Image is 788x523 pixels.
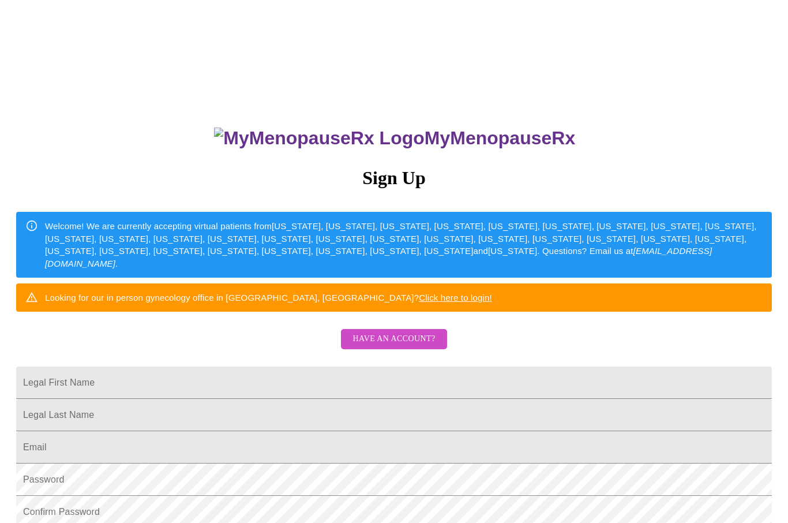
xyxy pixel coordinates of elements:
[45,215,763,274] div: Welcome! We are currently accepting virtual patients from [US_STATE], [US_STATE], [US_STATE], [US...
[419,293,492,302] a: Click here to login!
[16,167,772,189] h3: Sign Up
[18,128,772,149] h3: MyMenopauseRx
[341,329,446,349] button: Have an account?
[338,342,449,352] a: Have an account?
[45,246,712,268] em: [EMAIL_ADDRESS][DOMAIN_NAME]
[352,332,435,346] span: Have an account?
[214,128,424,149] img: MyMenopauseRx Logo
[45,287,492,308] div: Looking for our in person gynecology office in [GEOGRAPHIC_DATA], [GEOGRAPHIC_DATA]?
